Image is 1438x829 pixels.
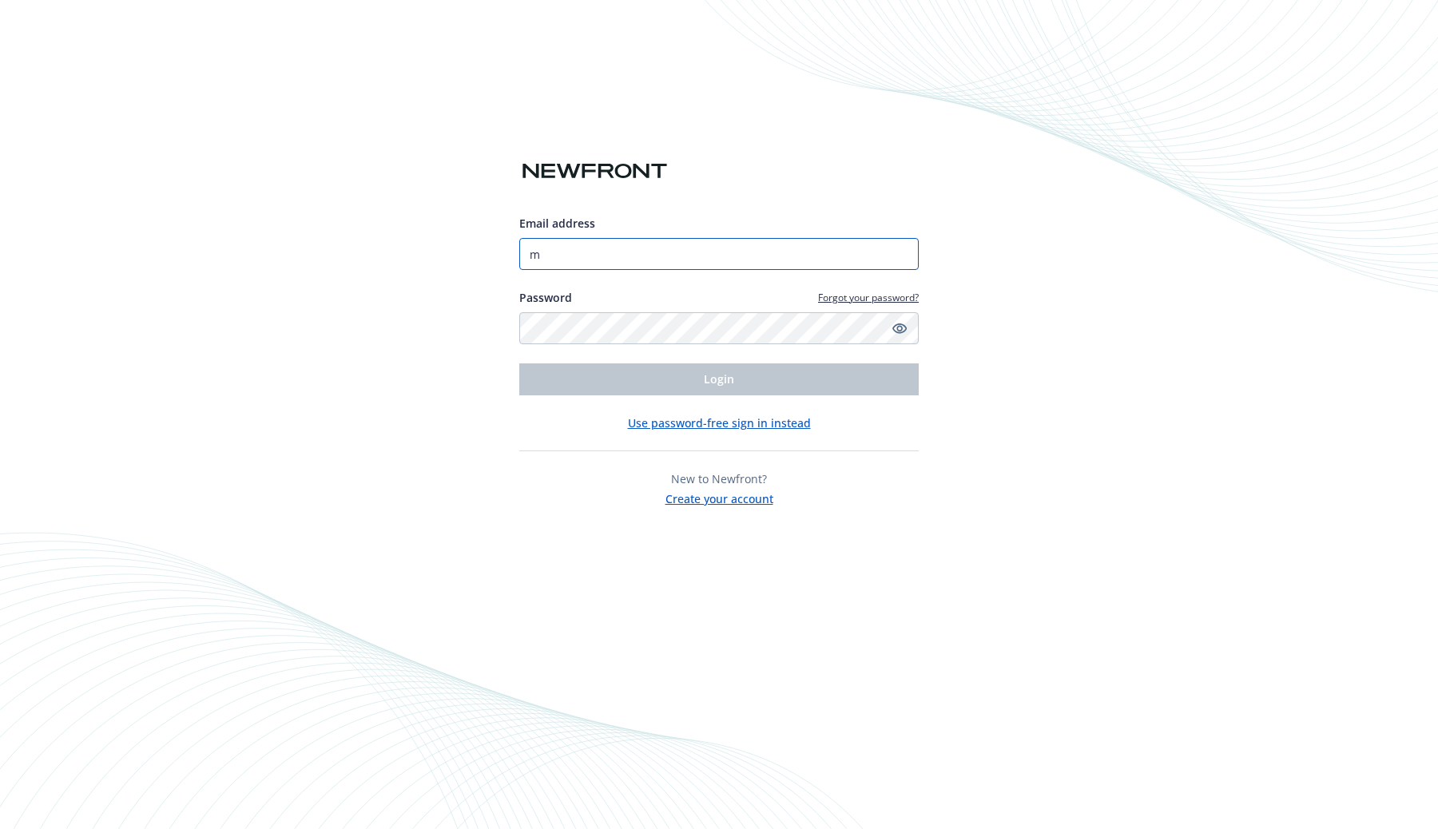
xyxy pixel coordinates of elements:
[519,216,595,231] span: Email address
[519,238,919,270] input: Enter your email
[519,289,572,306] label: Password
[519,363,919,395] button: Login
[519,312,919,344] input: Enter your password
[519,157,670,185] img: Newfront logo
[890,319,909,338] a: Show password
[818,291,919,304] a: Forgot your password?
[665,487,773,507] button: Create your account
[704,371,734,387] span: Login
[628,414,811,431] button: Use password-free sign in instead
[671,471,767,486] span: New to Newfront?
